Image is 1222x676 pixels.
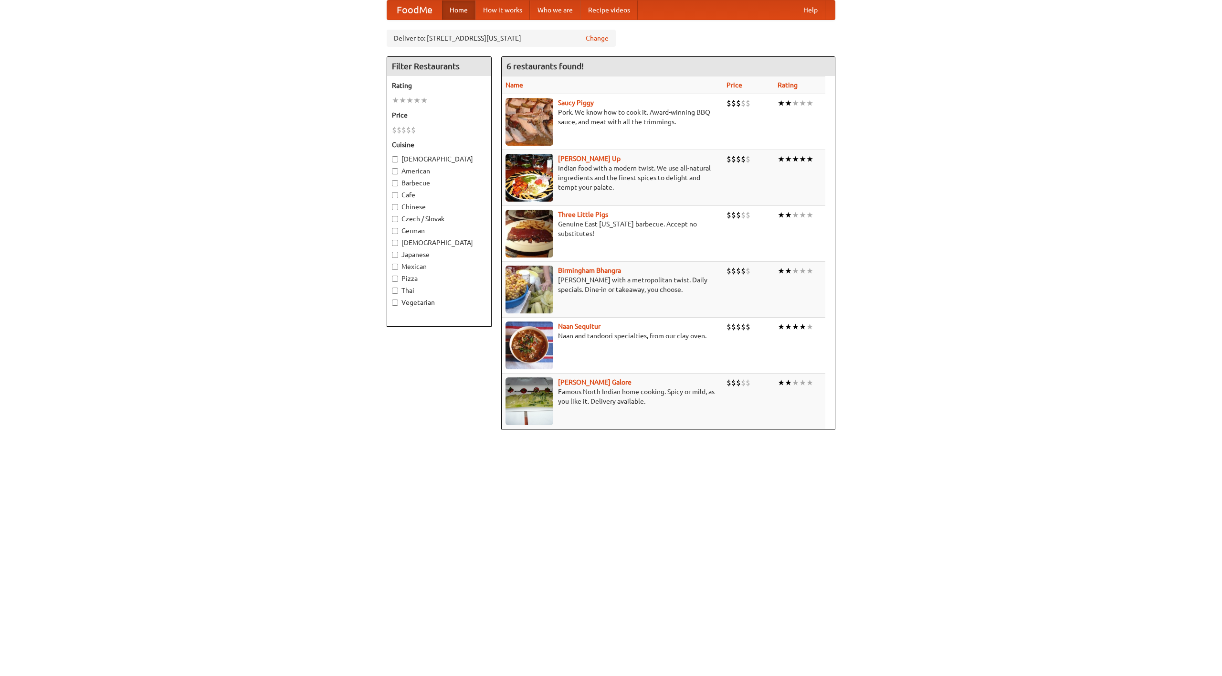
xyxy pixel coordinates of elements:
[806,154,813,164] li: ★
[392,252,398,258] input: Japanese
[506,154,553,202] img: curryup.jpg
[727,98,731,108] li: $
[792,377,799,388] li: ★
[392,95,399,106] li: ★
[806,98,813,108] li: ★
[558,267,621,274] a: Birmingham Bhangra
[392,125,397,135] li: $
[746,154,750,164] li: $
[741,377,746,388] li: $
[392,250,486,259] label: Japanese
[785,322,792,332] li: ★
[392,262,486,271] label: Mexican
[530,0,580,20] a: Who we are
[799,210,806,220] li: ★
[392,156,398,162] input: [DEMOGRAPHIC_DATA]
[506,210,553,258] img: littlepigs.jpg
[392,202,486,212] label: Chinese
[778,322,785,332] li: ★
[785,377,792,388] li: ★
[506,219,719,238] p: Genuine East [US_STATE] barbecue. Accept no substitutes!
[413,95,421,106] li: ★
[392,228,398,234] input: German
[392,166,486,176] label: American
[392,288,398,294] input: Thai
[746,210,750,220] li: $
[731,98,736,108] li: $
[506,331,719,341] p: Naan and tandoori specialties, from our clay oven.
[392,81,486,90] h5: Rating
[741,266,746,276] li: $
[792,154,799,164] li: ★
[506,275,719,294] p: [PERSON_NAME] with a metropolitan twist. Daily specials. Dine-in or takeaway, you choose.
[558,211,608,218] b: Three Little Pigs
[421,95,428,106] li: ★
[741,210,746,220] li: $
[736,377,741,388] li: $
[506,62,584,71] ng-pluralize: 6 restaurants found!
[792,322,799,332] li: ★
[392,300,398,306] input: Vegetarian
[731,377,736,388] li: $
[727,322,731,332] li: $
[399,95,406,106] li: ★
[727,266,731,276] li: $
[799,98,806,108] li: ★
[799,266,806,276] li: ★
[401,125,406,135] li: $
[506,107,719,127] p: Pork. We know how to cook it. Award-winning BBQ sauce, and meat with all the trimmings.
[580,0,638,20] a: Recipe videos
[736,322,741,332] li: $
[506,377,553,425] img: currygalore.jpg
[392,226,486,236] label: German
[392,214,486,224] label: Czech / Slovak
[558,322,600,330] a: Naan Sequitur
[392,238,486,247] label: [DEMOGRAPHIC_DATA]
[392,276,398,282] input: Pizza
[806,210,813,220] li: ★
[392,216,398,222] input: Czech / Slovak
[799,154,806,164] li: ★
[792,98,799,108] li: ★
[392,110,486,120] h5: Price
[799,322,806,332] li: ★
[731,154,736,164] li: $
[558,99,594,107] a: Saucy Piggy
[392,286,486,295] label: Thai
[806,377,813,388] li: ★
[387,0,442,20] a: FoodMe
[796,0,825,20] a: Help
[411,125,416,135] li: $
[392,154,486,164] label: [DEMOGRAPHIC_DATA]
[392,298,486,307] label: Vegetarian
[778,377,785,388] li: ★
[746,377,750,388] li: $
[406,95,413,106] li: ★
[727,210,731,220] li: $
[778,154,785,164] li: ★
[558,378,632,386] a: [PERSON_NAME] Galore
[387,30,616,47] div: Deliver to: [STREET_ADDRESS][US_STATE]
[558,155,621,162] a: [PERSON_NAME] Up
[506,322,553,369] img: naansequitur.jpg
[506,163,719,192] p: Indian food with a modern twist. We use all-natural ingredients and the finest spices to delight ...
[506,266,553,313] img: bhangra.jpg
[442,0,475,20] a: Home
[806,322,813,332] li: ★
[736,266,741,276] li: $
[727,81,742,89] a: Price
[387,57,491,76] h4: Filter Restaurants
[727,377,731,388] li: $
[746,322,750,332] li: $
[785,266,792,276] li: ★
[736,210,741,220] li: $
[792,210,799,220] li: ★
[506,98,553,146] img: saucy.jpg
[736,154,741,164] li: $
[778,266,785,276] li: ★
